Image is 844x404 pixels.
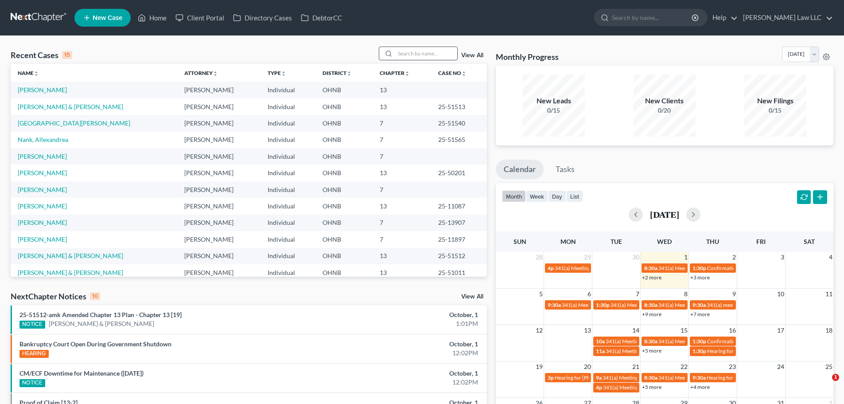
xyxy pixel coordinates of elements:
a: +7 more [690,311,710,318]
a: Chapterunfold_more [380,70,410,76]
button: month [502,190,526,202]
a: Nank, Allexandrea [18,136,68,143]
i: unfold_more [34,71,39,76]
td: [PERSON_NAME] [177,98,261,115]
span: 341(a) meeting for [PERSON_NAME] [707,302,792,308]
span: 16 [728,325,737,336]
td: Individual [261,231,315,247]
td: 25-51512 [431,248,487,264]
span: 17 [776,325,785,336]
input: Search by name... [612,9,693,26]
span: 8:30a [644,302,657,308]
div: 15 [62,51,72,59]
td: Individual [261,198,315,214]
td: Individual [261,132,315,148]
td: OHNB [315,181,373,198]
i: unfold_more [461,71,467,76]
a: +9 more [642,311,661,318]
span: 14 [631,325,640,336]
span: Thu [706,238,719,245]
a: Nameunfold_more [18,70,39,76]
span: 5 [538,289,544,299]
i: unfold_more [404,71,410,76]
td: 7 [373,181,431,198]
button: week [526,190,548,202]
span: 341(a) Meeting for [PERSON_NAME] [555,265,641,271]
div: 12:02PM [331,378,478,387]
td: Individual [261,82,315,98]
a: +5 more [642,347,661,354]
span: 18 [825,325,833,336]
td: 25-13907 [431,215,487,231]
span: 4 [828,252,833,263]
a: +3 more [690,274,710,281]
td: 7 [373,231,431,247]
span: 341(a) Meeting of Creditors for [PERSON_NAME][GEOGRAPHIC_DATA] [562,302,730,308]
div: 12:02PM [331,349,478,357]
a: View All [461,52,483,59]
span: 3 [780,252,785,263]
span: 4p [596,384,602,391]
td: Individual [261,248,315,264]
a: [PERSON_NAME] & [PERSON_NAME] [49,319,154,328]
span: 1:30p [692,265,706,271]
div: Recent Cases [11,50,72,60]
span: Confirmation Hearing for [PERSON_NAME] [707,265,809,271]
span: 341(a) Meeting of Creditors for [PERSON_NAME] [606,338,720,345]
div: NOTICE [19,321,45,329]
span: 8:30a [644,374,657,381]
td: [PERSON_NAME] [177,264,261,281]
td: [PERSON_NAME] [177,181,261,198]
td: 7 [373,148,431,165]
td: 7 [373,115,431,131]
span: 15 [680,325,688,336]
i: unfold_more [213,71,218,76]
div: 0/15 [523,106,585,115]
td: OHNB [315,231,373,247]
td: OHNB [315,82,373,98]
a: +2 more [642,274,661,281]
span: 10a [596,338,605,345]
a: Directory Cases [229,10,296,26]
a: Help [708,10,738,26]
span: 8 [683,289,688,299]
span: Sun [513,238,526,245]
a: CM/ECF Downtime for Maintenance ([DATE]) [19,369,144,377]
span: 19 [535,361,544,372]
div: 1:01PM [331,319,478,328]
a: [GEOGRAPHIC_DATA][PERSON_NAME] [18,119,130,127]
span: 24 [776,361,785,372]
input: Search by name... [395,47,457,60]
span: 10 [776,289,785,299]
a: +4 more [690,384,710,390]
span: 341(a) Meeting for [PERSON_NAME] [658,265,744,271]
h3: Monthly Progress [496,51,559,62]
span: 341(a) Meeting for [PERSON_NAME] [658,338,744,345]
a: [PERSON_NAME] [18,235,67,243]
i: unfold_more [281,71,286,76]
a: 25-51512-amk Amended Chapter 13 Plan - Chapter 13 [19] [19,311,182,318]
td: Individual [261,264,315,281]
a: Typeunfold_more [268,70,286,76]
td: OHNB [315,98,373,115]
span: 9:30a [692,302,706,308]
a: Case Nounfold_more [438,70,467,76]
span: Wed [657,238,672,245]
span: 8:30a [644,338,657,345]
td: OHNB [315,215,373,231]
div: October, 1 [331,310,478,319]
span: 341(a) Meeting of Creditors for [PERSON_NAME] [606,348,720,354]
span: 1 [683,252,688,263]
span: 2 [731,252,737,263]
button: list [566,190,583,202]
div: 10 [90,292,100,300]
td: Individual [261,165,315,181]
td: 25-51513 [431,98,487,115]
span: 11a [596,348,605,354]
span: 22 [680,361,688,372]
div: New Filings [744,96,806,106]
div: October, 1 [331,369,478,378]
span: 29 [583,252,592,263]
span: 9 [731,289,737,299]
a: View All [461,294,483,300]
